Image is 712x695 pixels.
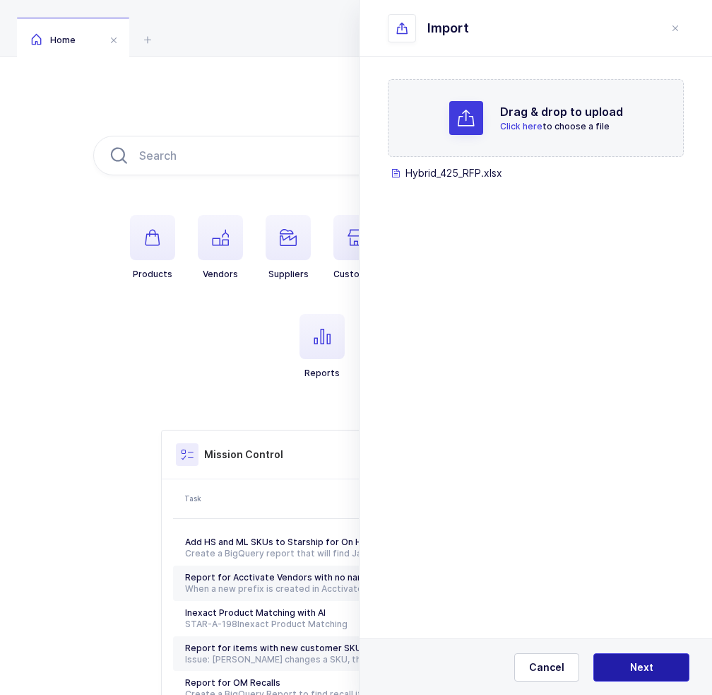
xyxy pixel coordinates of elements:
[266,215,311,280] button: Suppliers
[388,164,655,182] a: Hybrid_425_RFP.xlsx
[630,660,653,674] span: Next
[184,493,471,504] div: Task
[514,653,579,682] button: Cancel
[185,572,371,583] span: Report for Acctivate Vendors with no name
[130,215,175,280] button: Products
[185,583,470,595] div: When a new prefix is created in Acctivate, the prefix needs to be merged with an existing vendor ...
[185,548,470,559] div: Create a BigQuery report that will find Janus and Mission products that do not have a HS or ML SK...
[500,120,623,133] p: to choose a file
[427,20,469,37] span: Import
[593,653,689,682] button: Next
[198,215,243,280] button: Vendors
[667,20,684,37] button: close drawer
[529,660,564,674] span: Cancel
[185,607,326,618] span: Inexact Product Matching with AI
[31,35,76,45] span: Home
[185,619,470,630] div: Inexact Product Matching
[185,677,280,688] span: Report for OM Recalls
[333,215,381,280] button: Customers
[185,654,470,665] div: Issue: [PERSON_NAME] changes a SKU, the new SKU does not get matched to the Janus product as it's...
[93,136,619,175] input: Search
[299,314,345,379] button: Reports
[185,643,362,653] span: Report for items with new customer SKU
[204,448,283,462] h3: Mission Control
[185,619,237,629] a: STAR-A-198
[185,537,408,547] span: Add HS and ML SKUs to Starship for On Hand offers
[500,121,542,132] span: Click here
[500,103,623,120] h2: Drag & drop to upload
